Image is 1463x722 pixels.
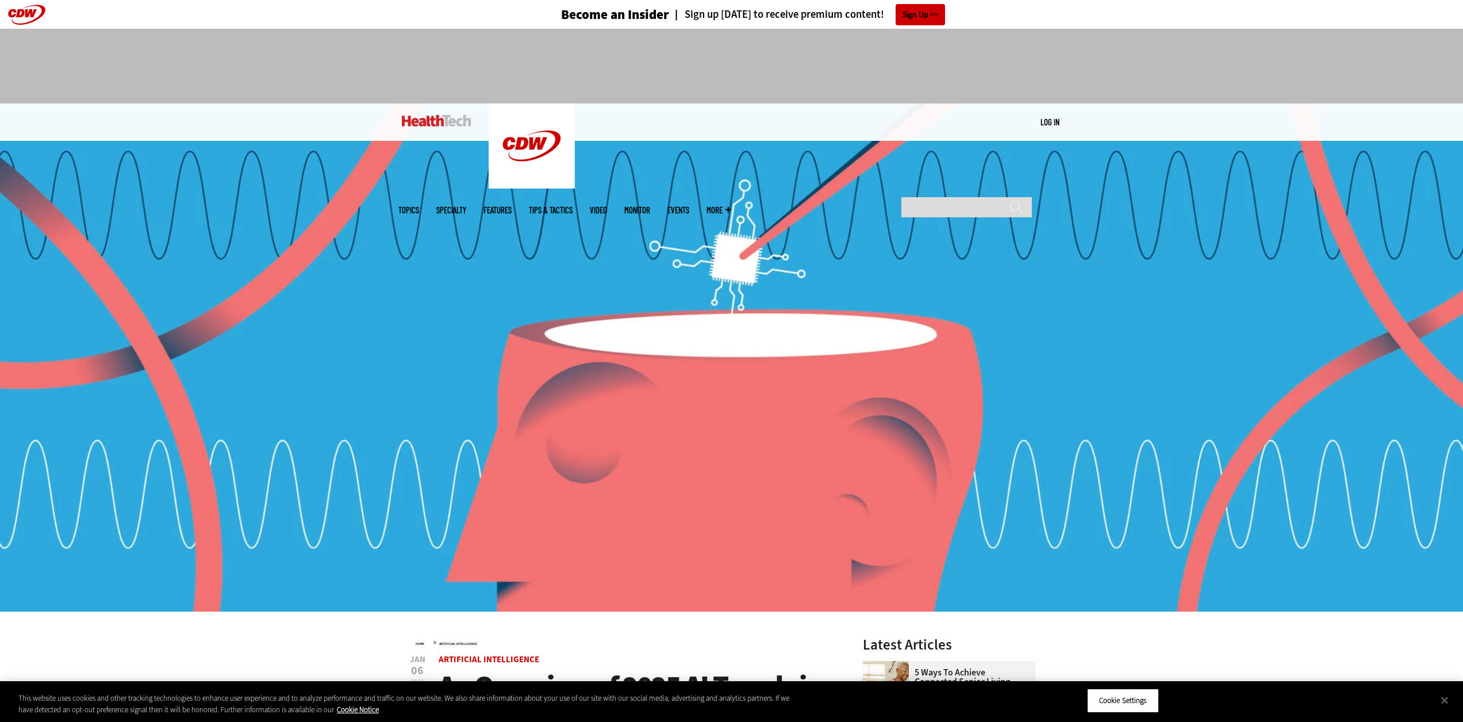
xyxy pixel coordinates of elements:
[518,8,669,21] a: Become an Insider
[529,206,573,214] a: Tips & Tactics
[439,654,539,665] a: Artificial Intelligence
[439,642,477,646] a: Artificial Intelligence
[863,661,909,707] img: Networking Solutions for Senior Living
[863,661,915,670] a: Networking Solutions for Senior Living
[1087,689,1159,713] button: Cookie Settings
[489,179,575,191] a: CDW
[561,8,669,21] h3: Become an Insider
[1040,116,1059,128] div: User menu
[1432,688,1457,713] button: Close
[590,206,607,214] a: Video
[402,115,471,126] img: Home
[416,642,424,646] a: Home
[624,206,650,214] a: MonITor
[436,206,466,214] span: Specialty
[398,206,419,214] span: Topics
[18,693,805,715] div: This website uses cookies and other tracking technologies to enhance user experience and to analy...
[410,677,424,686] span: 2025
[863,637,1035,652] h3: Latest Articles
[410,655,425,664] span: Jan
[863,668,1028,705] a: 5 Ways to Achieve Connected Senior Living That Benefit Residents and Staff
[667,206,689,214] a: Events
[483,206,512,214] a: Features
[706,206,731,214] span: More
[337,705,379,715] a: More information about your privacy
[669,9,884,20] a: Sign up [DATE] to receive premium content!
[489,103,575,189] img: Home
[896,4,945,25] a: Sign Up
[410,665,425,677] span: 06
[416,637,833,647] div: »
[1040,117,1059,127] a: Log in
